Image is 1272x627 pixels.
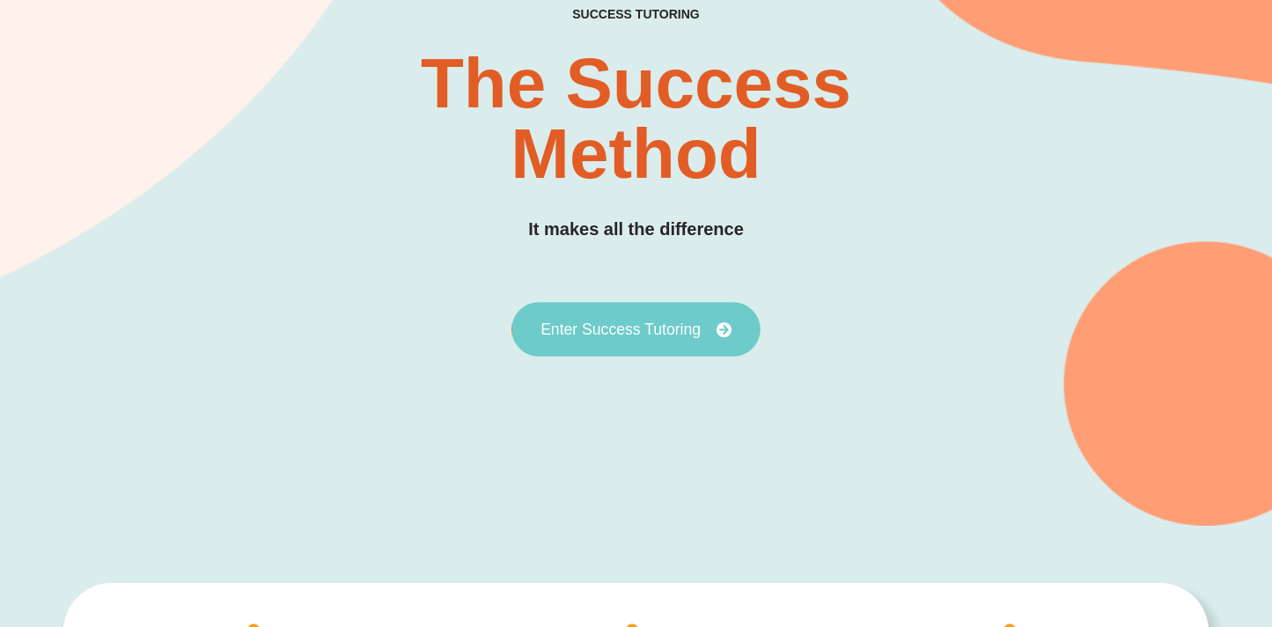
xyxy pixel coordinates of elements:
h4: SUCCESS TUTORING​ [467,7,805,22]
span: Enter Success Tutoring [540,321,701,337]
iframe: Chat Widget [878,28,1272,627]
h2: The Success Method [377,48,894,189]
a: Enter Success Tutoring [511,302,761,357]
h3: It makes all the difference [528,216,744,243]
